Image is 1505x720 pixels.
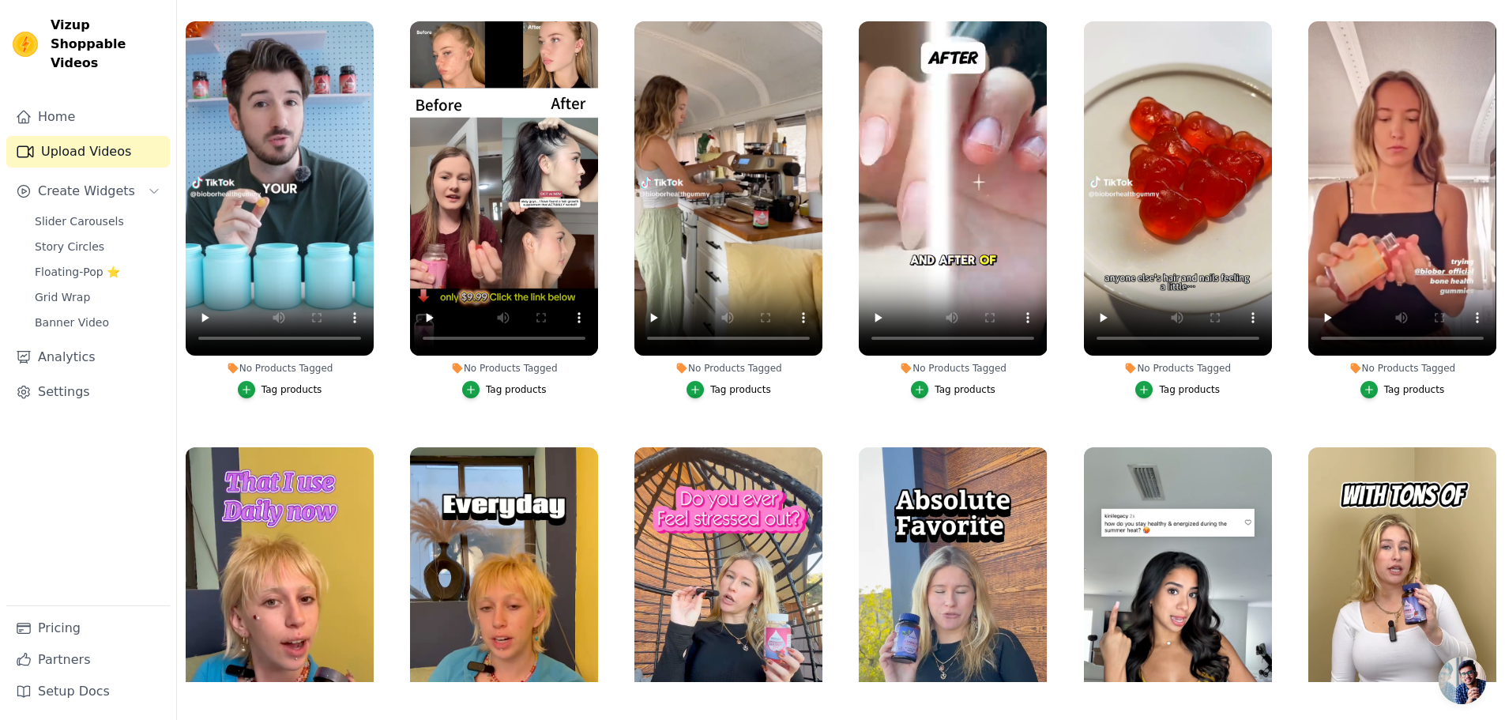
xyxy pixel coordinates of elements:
[859,362,1047,375] div: No Products Tagged
[35,315,109,330] span: Banner Video
[25,286,170,308] a: Grid Wrap
[6,613,170,644] a: Pricing
[25,236,170,258] a: Story Circles
[6,341,170,373] a: Analytics
[462,381,547,398] button: Tag products
[25,210,170,232] a: Slider Carousels
[35,213,124,229] span: Slider Carousels
[687,381,771,398] button: Tag products
[38,182,135,201] span: Create Widgets
[238,381,322,398] button: Tag products
[25,261,170,283] a: Floating-Pop ⭐
[911,381,995,398] button: Tag products
[6,101,170,133] a: Home
[35,289,90,305] span: Grid Wrap
[6,644,170,676] a: Partners
[486,383,547,396] div: Tag products
[1135,381,1220,398] button: Tag products
[634,362,822,375] div: No Products Tagged
[710,383,771,396] div: Tag products
[261,383,322,396] div: Tag products
[6,676,170,707] a: Setup Docs
[410,362,598,375] div: No Products Tagged
[13,32,38,57] img: Vizup
[1360,381,1445,398] button: Tag products
[51,16,164,73] span: Vizup Shoppable Videos
[35,264,120,280] span: Floating-Pop ⭐
[1384,383,1445,396] div: Tag products
[1308,362,1496,375] div: No Products Tagged
[1159,383,1220,396] div: Tag products
[1439,657,1486,704] a: Open chat
[35,239,104,254] span: Story Circles
[6,175,170,207] button: Create Widgets
[6,376,170,408] a: Settings
[935,383,995,396] div: Tag products
[1084,362,1272,375] div: No Products Tagged
[25,311,170,334] a: Banner Video
[6,136,170,168] a: Upload Videos
[186,362,374,375] div: No Products Tagged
